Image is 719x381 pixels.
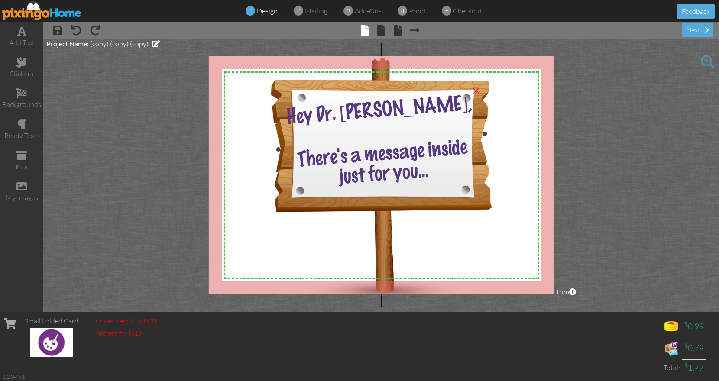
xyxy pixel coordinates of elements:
sup: $ [684,342,688,349]
div: 2.2.0-461 [2,373,25,381]
div: Small Folded Card [25,316,78,326]
span: checkout [453,6,482,15]
td: 0.99 [682,316,706,338]
span: add-ons [355,6,382,15]
img: pixingo logo [2,1,82,20]
td: 0.78 [682,338,706,359]
div: Project #74619 [96,328,157,338]
td: Total: [661,359,682,376]
span: Project Name: [46,39,89,48]
td: 1.77 [682,359,706,376]
div: × [469,82,483,97]
span: Trim [556,287,576,297]
span: proof [409,6,426,15]
img: 20241206-230320-140c337630de-1000.jpg [271,58,492,322]
span: 1 [249,6,253,16]
span: 3 [347,6,350,16]
span: 4 [401,6,405,16]
img: create-your-own-landscape.jpg [30,328,73,357]
span: mailing [305,6,327,15]
span: There's a message inside just for you... [297,137,468,187]
img: expense-icon.png [663,340,680,357]
span: 5 [445,6,449,16]
sup: $ [684,320,688,328]
span: 2 [297,6,301,16]
span: (copy) (copy) (copy) [90,39,149,48]
sup: $ [684,361,688,368]
img: points-icon.png [663,318,680,336]
div: next [682,23,713,37]
span: Hey Dr. [PERSON_NAME], [286,94,473,128]
button: Feedback [677,4,715,19]
div: Order item #134939 [96,316,157,326]
span: design [257,6,278,15]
